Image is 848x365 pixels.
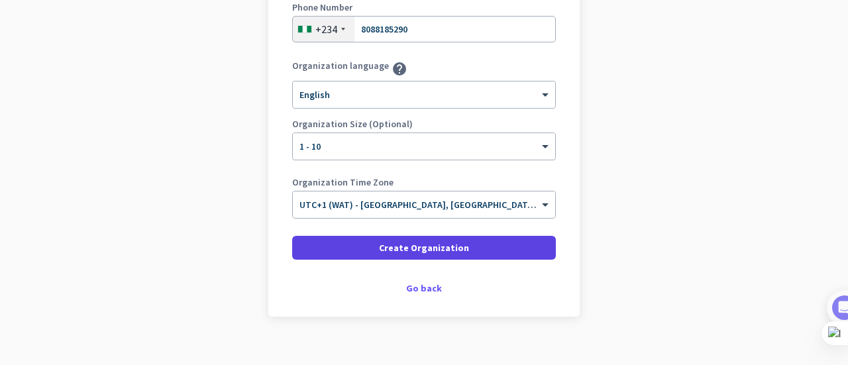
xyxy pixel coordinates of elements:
[292,16,556,42] input: 2033 12 3456
[292,61,389,77] label: Organization language
[292,236,556,260] button: Create Organization
[379,241,469,254] span: Create Organization
[292,119,556,129] label: Organization Size (Optional)
[392,61,407,77] i: help
[315,23,337,36] div: +234
[292,178,556,187] label: Organization Time Zone
[292,284,556,293] div: Go back
[292,3,556,12] label: Phone Number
